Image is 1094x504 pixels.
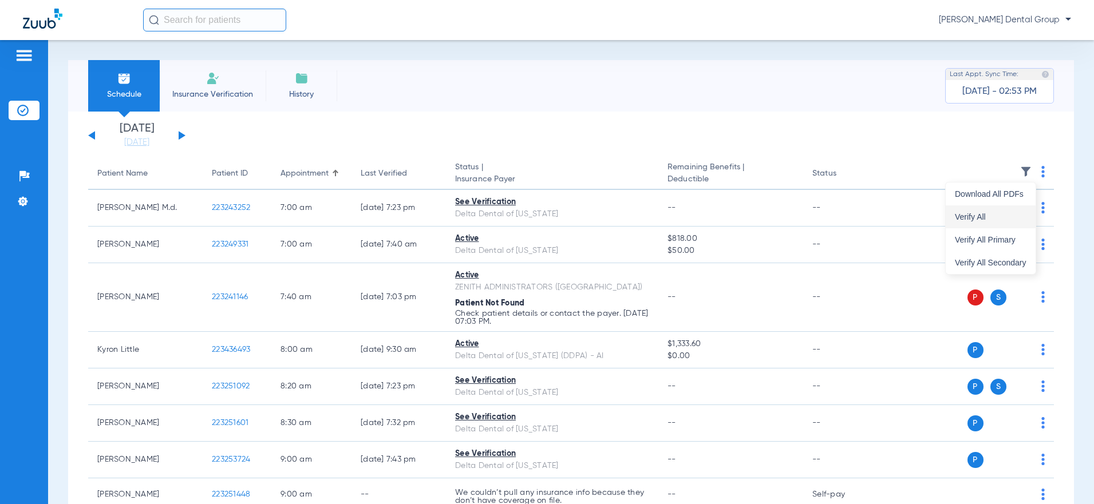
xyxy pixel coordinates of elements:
[955,259,1026,267] span: Verify All Secondary
[955,236,1026,244] span: Verify All Primary
[1037,449,1094,504] iframe: Chat Widget
[955,213,1026,221] span: Verify All
[955,190,1026,198] span: Download All PDFs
